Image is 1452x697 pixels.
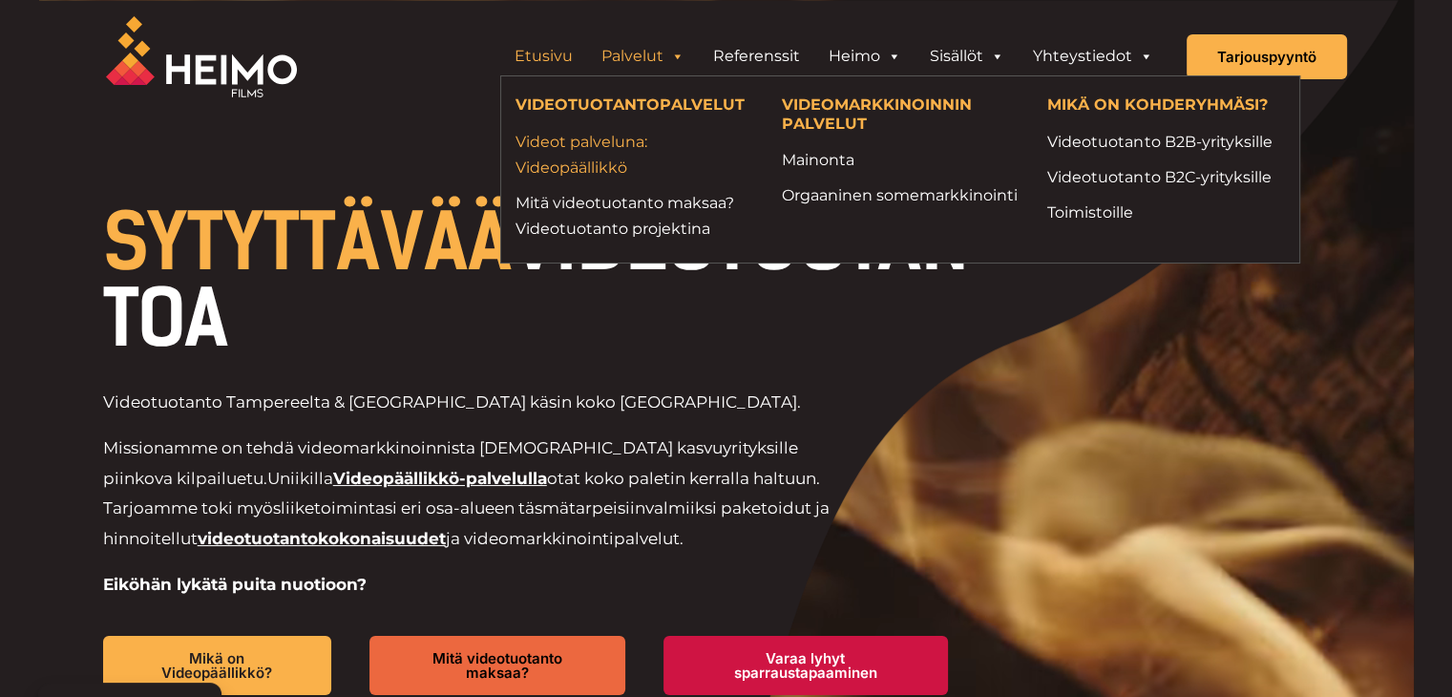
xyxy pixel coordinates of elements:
a: Mikä on Videopäällikkö? [103,636,332,695]
h4: VIDEOMARKKINOINNIN PALVELUT [781,95,1019,137]
a: Tarjouspyyntö [1187,34,1347,79]
a: Heimo [814,37,915,75]
span: Uniikilla [267,469,333,488]
a: Videotuotanto B2C-yrityksille [1047,164,1285,190]
a: Mitä videotuotanto maksaa?Videotuotanto projektina [516,190,753,242]
a: Videotuotanto B2B-yrityksille [1047,129,1285,155]
strong: Eiköhän lykätä puita nuotioon? [103,575,367,594]
p: Videotuotanto Tampereelta & [GEOGRAPHIC_DATA] käsin koko [GEOGRAPHIC_DATA]. [103,388,856,418]
h4: VIDEOTUOTANTOPALVELUT [516,95,753,118]
a: videotuotantokokonaisuudet [198,529,446,548]
a: Varaa lyhyt sparraustapaaminen [663,636,948,695]
a: Sisällöt [915,37,1019,75]
aside: Header Widget 1 [491,37,1177,75]
span: Varaa lyhyt sparraustapaaminen [694,651,917,680]
h1: VIDEOTUOTANTOA [103,204,986,357]
a: Referenssit [699,37,814,75]
span: valmiiksi paketoidut ja hinnoitellut [103,498,830,548]
span: ja videomarkkinointipalvelut. [446,529,684,548]
a: Mitä videotuotanto maksaa? [369,636,624,695]
h4: MIKÄ ON KOHDERYHMÄSI? [1047,95,1285,118]
a: Videopäällikkö-palvelulla [333,469,547,488]
a: Orgaaninen somemarkkinointi [781,182,1019,208]
a: Toimistoille [1047,200,1285,225]
a: Mainonta [781,147,1019,173]
p: Missionamme on tehdä videomarkkinoinnista [DEMOGRAPHIC_DATA] kasvuyrityksille piinkova kilpailuetu. [103,433,856,554]
a: Palvelut [587,37,699,75]
span: Mitä videotuotanto maksaa? [400,651,594,680]
a: Etusivu [500,37,587,75]
a: Yhteystiedot [1019,37,1168,75]
span: liiketoimintasi eri osa-alueen täsmätarpeisiin [281,498,645,517]
img: Heimo Filmsin logo [106,16,297,97]
a: Videot palveluna: Videopäällikkö [516,129,753,180]
span: Mikä on Videopäällikkö? [134,651,302,680]
span: SYTYTTÄVÄÄ [103,197,512,288]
